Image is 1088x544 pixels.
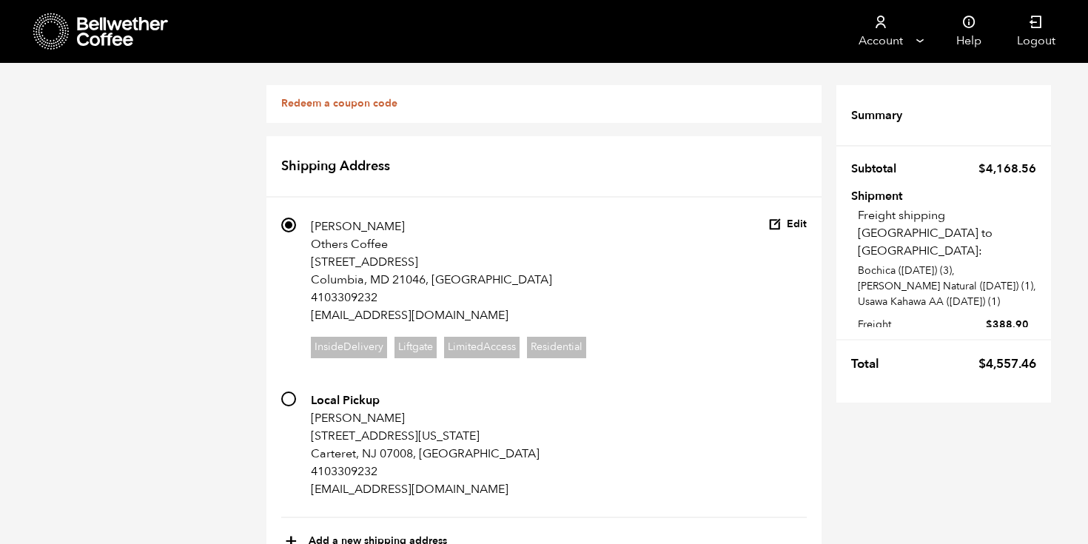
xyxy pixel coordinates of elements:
span: InsideDelivery [311,337,387,358]
p: Bochica ([DATE]) (3), [PERSON_NAME] Natural ([DATE]) (1), Usawa Kahawa AA ([DATE]) (1) [858,263,1036,309]
strong: Local Pickup [311,392,380,409]
p: [EMAIL_ADDRESS][DOMAIN_NAME] [311,306,594,324]
p: [EMAIL_ADDRESS][DOMAIN_NAME] [311,480,540,498]
p: [PERSON_NAME] [311,409,540,427]
bdi: 4,557.46 [978,355,1036,372]
span: $ [978,161,986,177]
h2: Shipping Address [266,136,822,198]
label: Freight shipping: [858,315,1029,352]
p: Others Coffee [311,235,594,253]
bdi: 4,168.56 [978,161,1036,177]
span: $ [978,355,986,372]
p: [STREET_ADDRESS][US_STATE] [311,427,540,445]
p: Columbia, MD 21046, [GEOGRAPHIC_DATA] [311,271,594,289]
input: [PERSON_NAME] Others Coffee [STREET_ADDRESS] Columbia, MD 21046, [GEOGRAPHIC_DATA] 4103309232 [EM... [281,218,296,232]
bdi: 388.90 [986,318,1029,332]
th: Total [851,348,888,380]
button: Edit [768,218,807,232]
span: $ [986,318,993,332]
p: [STREET_ADDRESS] [311,253,594,271]
p: [PERSON_NAME] [311,218,594,235]
a: Redeem a coupon code [281,96,397,110]
input: Local Pickup [PERSON_NAME] [STREET_ADDRESS][US_STATE] Carteret, NJ 07008, [GEOGRAPHIC_DATA] 41033... [281,392,296,406]
span: Residential [527,337,586,358]
p: Carteret, NJ 07008, [GEOGRAPHIC_DATA] [311,445,540,463]
span: LimitedAccess [444,337,520,358]
p: Freight shipping [GEOGRAPHIC_DATA] to [GEOGRAPHIC_DATA]: [858,206,1036,260]
th: Shipment [851,190,936,200]
th: Subtotal [851,153,905,184]
p: 4103309232 [311,463,540,480]
th: Summary [851,100,911,131]
p: 4103309232 [311,289,594,306]
span: Liftgate [394,337,437,358]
